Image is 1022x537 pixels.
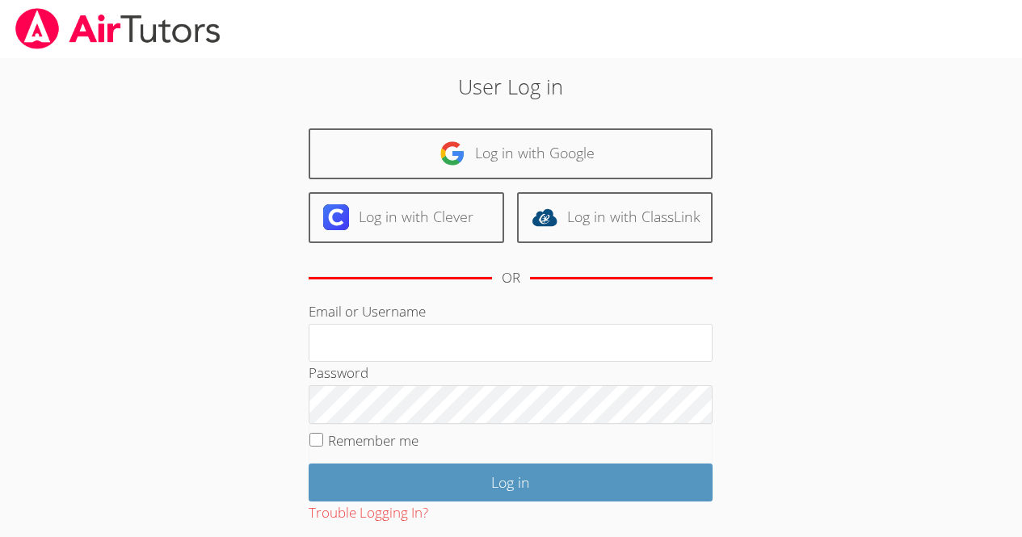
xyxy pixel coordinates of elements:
a: Log in with ClassLink [517,192,713,243]
input: Log in [309,464,713,501]
img: classlink-logo-d6bb404cc1216ec64c9a2012d9dc4662098be43eaf13dc465df04b49fa7ab582.svg [532,204,557,230]
label: Remember me [328,431,418,450]
div: OR [502,266,520,290]
img: clever-logo-6eab21bc6e7a338710f1a6ff85c0baf02591cd810cc4098c63d3a4b26e2feb20.svg [323,204,349,230]
img: airtutors_banner-c4298cdbf04f3fff15de1276eac7730deb9818008684d7c2e4769d2f7ddbe033.png [14,8,222,49]
label: Email or Username [309,302,426,321]
a: Log in with Clever [309,192,504,243]
img: google-logo-50288ca7cdecda66e5e0955fdab243c47b7ad437acaf1139b6f446037453330a.svg [440,141,465,166]
a: Log in with Google [309,128,713,179]
button: Trouble Logging In? [309,501,428,525]
label: Password [309,363,368,382]
h2: User Log in [235,71,787,102]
